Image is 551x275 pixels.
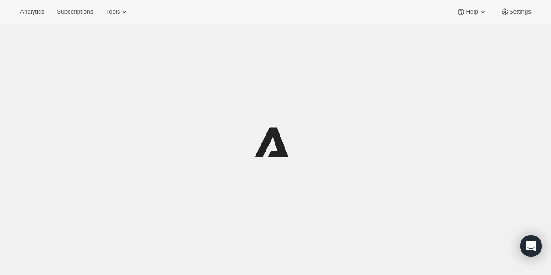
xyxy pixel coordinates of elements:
span: Subscriptions [57,8,93,15]
span: Tools [106,8,120,15]
span: Analytics [20,8,44,15]
button: Settings [495,5,536,18]
button: Help [451,5,492,18]
span: Help [466,8,478,15]
div: Open Intercom Messenger [520,235,542,257]
button: Tools [100,5,134,18]
button: Subscriptions [51,5,98,18]
button: Analytics [15,5,49,18]
span: Settings [509,8,531,15]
